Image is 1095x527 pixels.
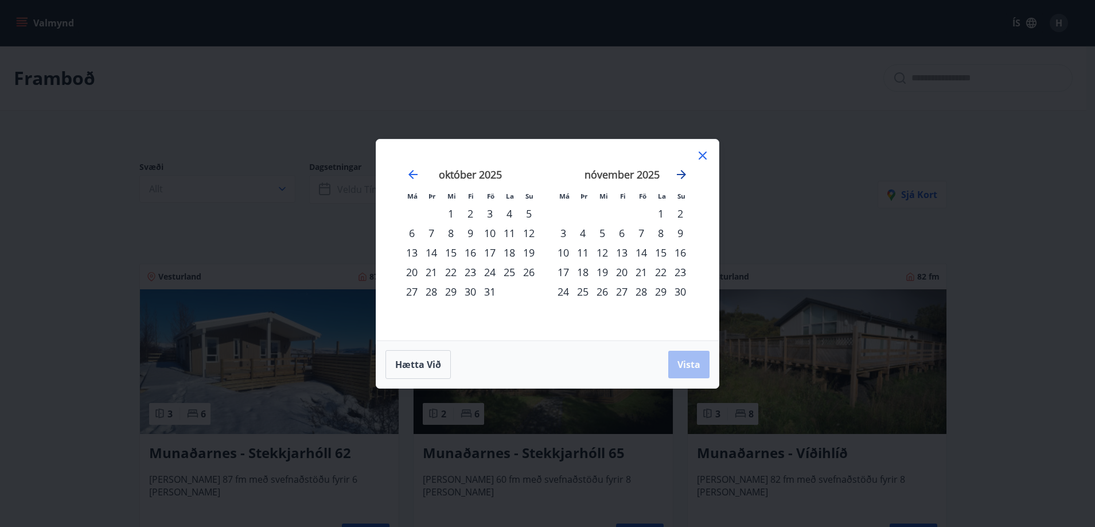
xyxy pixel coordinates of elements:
td: Choose laugardagur, 15. nóvember 2025 as your check-in date. It’s available. [651,243,671,262]
td: Choose fimmtudagur, 9. október 2025 as your check-in date. It’s available. [461,223,480,243]
td: Choose þriðjudagur, 11. nóvember 2025 as your check-in date. It’s available. [573,243,593,262]
div: 10 [554,243,573,262]
td: Choose föstudagur, 21. nóvember 2025 as your check-in date. It’s available. [632,262,651,282]
td: Choose fimmtudagur, 16. október 2025 as your check-in date. It’s available. [461,243,480,262]
small: Fi [620,192,626,200]
small: Su [525,192,533,200]
div: 25 [573,282,593,301]
div: 7 [422,223,441,243]
div: 7 [632,223,651,243]
td: Choose þriðjudagur, 25. nóvember 2025 as your check-in date. It’s available. [573,282,593,301]
div: 1 [441,204,461,223]
div: 5 [519,204,539,223]
small: Su [677,192,685,200]
td: Choose fimmtudagur, 2. október 2025 as your check-in date. It’s available. [461,204,480,223]
div: 17 [480,243,500,262]
div: 27 [402,282,422,301]
div: 26 [519,262,539,282]
div: 13 [402,243,422,262]
td: Choose þriðjudagur, 28. október 2025 as your check-in date. It’s available. [422,282,441,301]
td: Choose mánudagur, 20. október 2025 as your check-in date. It’s available. [402,262,422,282]
small: Má [559,192,570,200]
td: Choose sunnudagur, 30. nóvember 2025 as your check-in date. It’s available. [671,282,690,301]
div: 29 [651,282,671,301]
td: Choose mánudagur, 3. nóvember 2025 as your check-in date. It’s available. [554,223,573,243]
td: Choose þriðjudagur, 14. október 2025 as your check-in date. It’s available. [422,243,441,262]
td: Choose mánudagur, 6. október 2025 as your check-in date. It’s available. [402,223,422,243]
div: 8 [651,223,671,243]
td: Choose laugardagur, 25. október 2025 as your check-in date. It’s available. [500,262,519,282]
div: Move forward to switch to the next month. [675,168,688,181]
td: Choose föstudagur, 28. nóvember 2025 as your check-in date. It’s available. [632,282,651,301]
small: Fö [639,192,646,200]
div: 15 [651,243,671,262]
div: 20 [402,262,422,282]
td: Choose miðvikudagur, 15. október 2025 as your check-in date. It’s available. [441,243,461,262]
div: 12 [593,243,612,262]
small: La [506,192,514,200]
td: Choose fimmtudagur, 27. nóvember 2025 as your check-in date. It’s available. [612,282,632,301]
div: 18 [500,243,519,262]
div: 20 [612,262,632,282]
td: Choose laugardagur, 8. nóvember 2025 as your check-in date. It’s available. [651,223,671,243]
small: Þr [580,192,587,200]
div: 28 [632,282,651,301]
td: Choose föstudagur, 31. október 2025 as your check-in date. It’s available. [480,282,500,301]
td: Choose sunnudagur, 23. nóvember 2025 as your check-in date. It’s available. [671,262,690,282]
td: Choose laugardagur, 29. nóvember 2025 as your check-in date. It’s available. [651,282,671,301]
div: 22 [651,262,671,282]
div: Calendar [390,153,705,327]
td: Choose laugardagur, 11. október 2025 as your check-in date. It’s available. [500,223,519,243]
div: 28 [422,282,441,301]
td: Choose fimmtudagur, 23. október 2025 as your check-in date. It’s available. [461,262,480,282]
td: Choose þriðjudagur, 21. október 2025 as your check-in date. It’s available. [422,262,441,282]
td: Choose fimmtudagur, 20. nóvember 2025 as your check-in date. It’s available. [612,262,632,282]
td: Choose sunnudagur, 2. nóvember 2025 as your check-in date. It’s available. [671,204,690,223]
strong: nóvember 2025 [584,168,660,181]
td: Choose sunnudagur, 9. nóvember 2025 as your check-in date. It’s available. [671,223,690,243]
td: Choose föstudagur, 24. október 2025 as your check-in date. It’s available. [480,262,500,282]
td: Choose sunnudagur, 12. október 2025 as your check-in date. It’s available. [519,223,539,243]
small: Mi [447,192,456,200]
td: Choose miðvikudagur, 19. nóvember 2025 as your check-in date. It’s available. [593,262,612,282]
div: 31 [480,282,500,301]
div: 1 [651,204,671,223]
div: 21 [632,262,651,282]
div: 25 [500,262,519,282]
div: 2 [461,204,480,223]
small: La [658,192,666,200]
div: 24 [554,282,573,301]
div: Move backward to switch to the previous month. [406,168,420,181]
div: 19 [593,262,612,282]
td: Choose föstudagur, 14. nóvember 2025 as your check-in date. It’s available. [632,243,651,262]
div: 16 [461,243,480,262]
small: Fö [487,192,494,200]
div: 21 [422,262,441,282]
div: 12 [519,223,539,243]
div: 14 [422,243,441,262]
div: 14 [632,243,651,262]
td: Choose fimmtudagur, 13. nóvember 2025 as your check-in date. It’s available. [612,243,632,262]
div: 2 [671,204,690,223]
td: Choose miðvikudagur, 8. október 2025 as your check-in date. It’s available. [441,223,461,243]
div: 17 [554,262,573,282]
div: 4 [500,204,519,223]
td: Choose mánudagur, 27. október 2025 as your check-in date. It’s available. [402,282,422,301]
div: 16 [671,243,690,262]
td: Choose fimmtudagur, 30. október 2025 as your check-in date. It’s available. [461,282,480,301]
div: 23 [461,262,480,282]
div: 9 [461,223,480,243]
div: 4 [573,223,593,243]
td: Choose mánudagur, 10. nóvember 2025 as your check-in date. It’s available. [554,243,573,262]
td: Choose mánudagur, 17. nóvember 2025 as your check-in date. It’s available. [554,262,573,282]
td: Choose föstudagur, 7. nóvember 2025 as your check-in date. It’s available. [632,223,651,243]
td: Choose fimmtudagur, 6. nóvember 2025 as your check-in date. It’s available. [612,223,632,243]
td: Choose miðvikudagur, 5. nóvember 2025 as your check-in date. It’s available. [593,223,612,243]
td: Choose föstudagur, 10. október 2025 as your check-in date. It’s available. [480,223,500,243]
div: 11 [573,243,593,262]
td: Choose miðvikudagur, 22. október 2025 as your check-in date. It’s available. [441,262,461,282]
strong: október 2025 [439,168,502,181]
small: Þr [428,192,435,200]
div: 24 [480,262,500,282]
td: Choose sunnudagur, 5. október 2025 as your check-in date. It’s available. [519,204,539,223]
